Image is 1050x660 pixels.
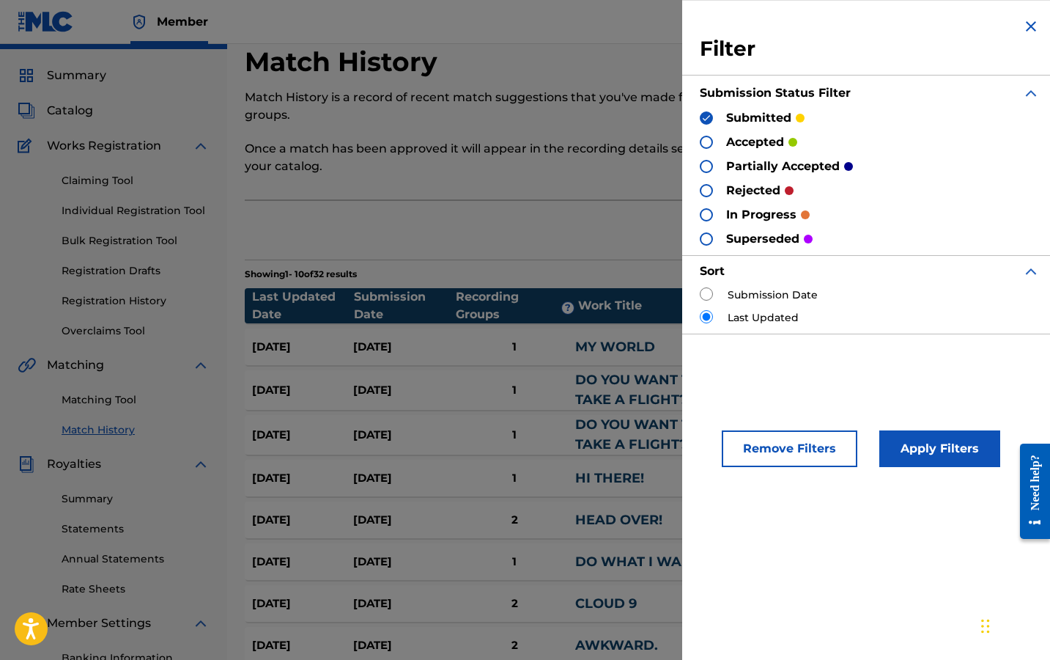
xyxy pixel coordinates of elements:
[47,137,161,155] span: Works Registration
[62,551,210,567] a: Annual Statements
[252,470,353,487] div: [DATE]
[353,427,454,444] div: [DATE]
[575,512,662,528] a: HEAD OVER!
[454,637,575,654] div: 2
[456,288,578,323] div: Recording Groups
[454,554,575,571] div: 1
[192,137,210,155] img: expand
[252,382,353,399] div: [DATE]
[252,288,354,323] div: Last Updated Date
[981,604,990,648] div: Drag
[62,203,210,219] a: Individual Registration Tool
[47,67,106,84] span: Summary
[726,109,791,127] p: submitted
[252,512,353,529] div: [DATE]
[192,615,210,632] img: expand
[575,595,637,612] a: CLOUD 9
[245,45,445,78] h2: Match History
[252,339,353,356] div: [DATE]
[1009,431,1050,552] iframe: Resource Center
[192,455,210,473] img: expand
[18,102,35,120] img: Catalog
[454,470,575,487] div: 1
[575,554,704,570] a: DO WHAT I WANT!
[700,36,1040,62] h3: Filter
[726,158,840,175] p: partially accepted
[1022,18,1040,35] img: close
[353,595,454,612] div: [DATE]
[1022,84,1040,102] img: expand
[18,67,106,84] a: SummarySummary
[575,637,658,653] a: AWKWARD.
[62,233,210,249] a: Bulk Registration Tool
[62,392,210,408] a: Matching Tool
[353,512,454,529] div: [DATE]
[728,287,818,303] label: Submission Date
[353,382,454,399] div: [DATE]
[18,455,35,473] img: Royalties
[722,430,857,467] button: Remove Filters
[726,182,780,199] p: rejected
[47,102,93,120] span: Catalog
[562,302,574,314] span: ?
[252,554,353,571] div: [DATE]
[47,455,101,473] span: Royalties
[62,521,210,537] a: Statements
[245,268,357,281] p: Showing 1 - 10 of 32 results
[252,427,353,444] div: [DATE]
[18,102,93,120] a: CatalogCatalog
[192,356,210,374] img: expand
[354,288,456,323] div: Submission Date
[353,554,454,571] div: [DATE]
[353,637,454,654] div: [DATE]
[18,67,35,84] img: Summary
[18,11,74,32] img: MLC Logo
[62,422,210,438] a: Match History
[18,356,36,374] img: Matching
[252,637,353,654] div: [DATE]
[454,595,575,612] div: 2
[726,133,784,151] p: accepted
[18,137,37,155] img: Works Registration
[1022,263,1040,280] img: expand
[62,263,210,279] a: Registration Drafts
[575,372,700,408] a: DO YOU WANT TO TAKE A FLIGHT?
[575,470,644,486] a: HI THERE!
[726,206,796,224] p: in progress
[62,491,210,507] a: Summary
[245,140,851,175] p: Once a match has been approved it will appear in the recording details section of the work within...
[701,113,711,123] img: checkbox
[252,595,353,612] div: [DATE]
[18,615,35,632] img: Member Settings
[62,293,210,309] a: Registration History
[454,512,575,529] div: 2
[47,615,151,632] span: Member Settings
[578,297,727,315] div: Work Title
[454,427,575,444] div: 1
[353,470,454,487] div: [DATE]
[728,310,799,326] label: Last Updated
[879,430,1000,467] button: Apply Filters
[700,264,725,278] strong: Sort
[977,590,1050,660] iframe: Chat Widget
[700,86,851,100] strong: Submission Status Filter
[575,339,655,355] a: MY WORLD
[726,230,799,248] p: superseded
[575,417,700,452] a: DO YOU WANT TO TAKE A FLIGHT?
[157,13,208,30] span: Member
[353,339,454,356] div: [DATE]
[454,339,575,356] div: 1
[62,173,210,188] a: Claiming Tool
[454,382,575,399] div: 1
[62,582,210,597] a: Rate Sheets
[130,13,148,31] img: Top Rightsholder
[47,356,104,374] span: Matching
[62,323,210,339] a: Overclaims Tool
[245,89,851,124] p: Match History is a record of recent match suggestions that you've made for unmatched recording gr...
